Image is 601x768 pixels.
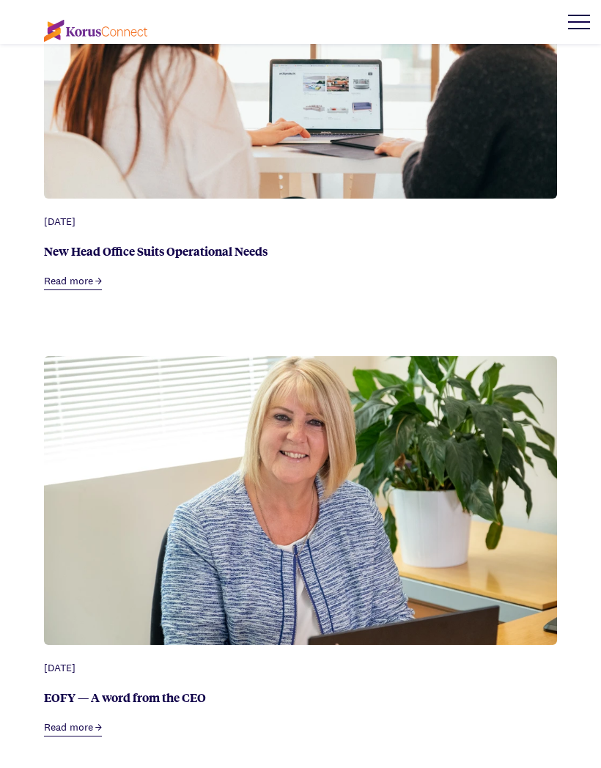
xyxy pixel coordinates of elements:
[44,20,147,42] img: korus-connect%2Fc5177985-88d5-491d-9cd7-4a1febad1357_logo.svg
[44,273,102,290] a: Read more
[44,720,102,736] a: Read more
[44,689,206,706] a: EOFY — A word from the CEO
[44,243,268,259] a: New Head Office Suits Operational Needs
[44,660,557,676] div: [DATE]
[44,214,557,229] div: [DATE]
[44,356,557,698] img: 21efe590-fb3a-40fa-9466-f77e1b3f74b9_Dawn.jpg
